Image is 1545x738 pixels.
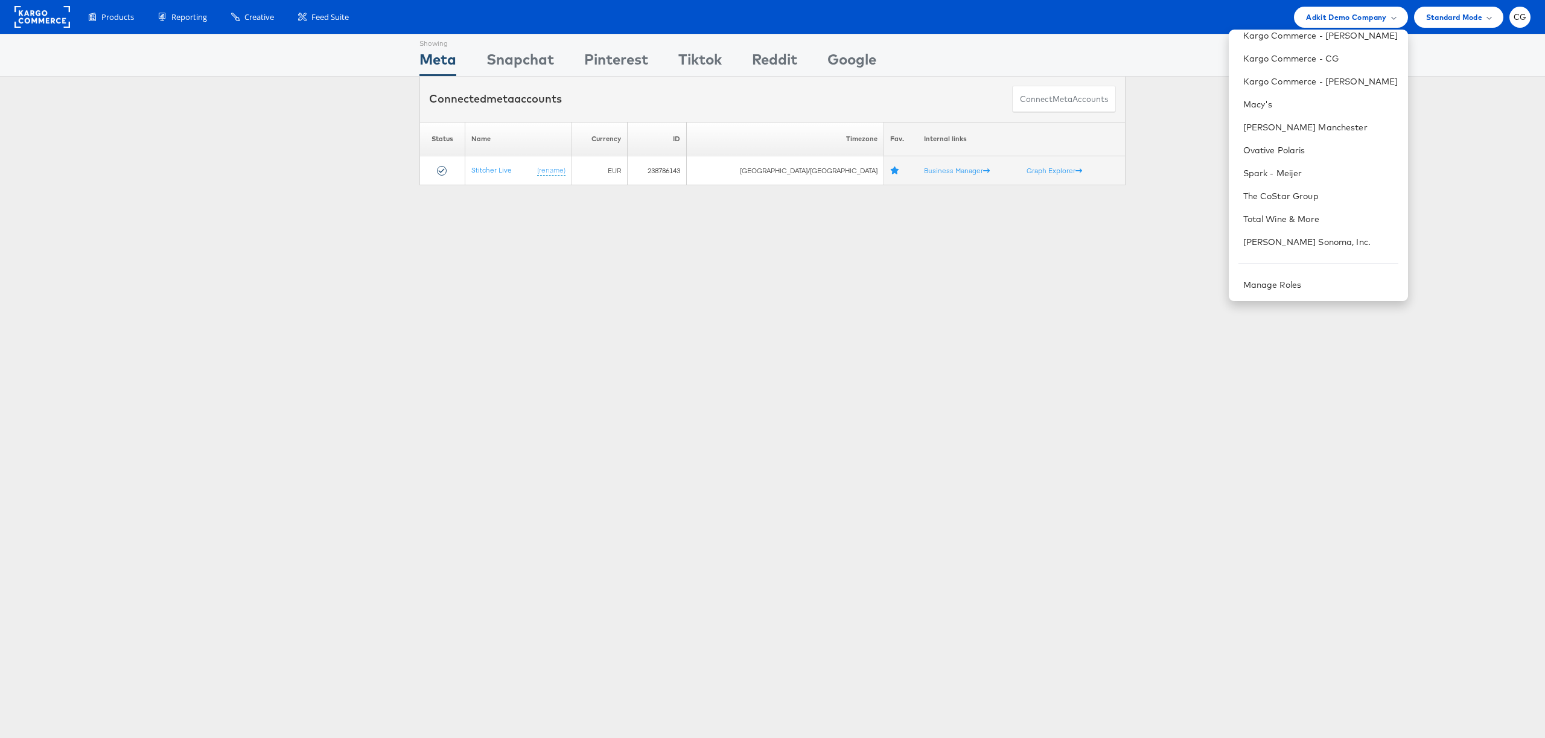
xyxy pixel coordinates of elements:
[1243,98,1398,110] a: Macy's
[101,11,134,23] span: Products
[471,165,512,174] a: Stitcher Live
[486,92,514,106] span: meta
[687,156,884,185] td: [GEOGRAPHIC_DATA]/[GEOGRAPHIC_DATA]
[752,49,797,76] div: Reddit
[420,122,465,156] th: Status
[1243,121,1398,133] a: [PERSON_NAME] Manchester
[486,49,554,76] div: Snapchat
[1053,94,1072,105] span: meta
[627,156,686,185] td: 238786143
[572,156,627,185] td: EUR
[311,11,349,23] span: Feed Suite
[1243,236,1398,248] a: [PERSON_NAME] Sonoma, Inc.
[1243,30,1398,42] a: Kargo Commerce - [PERSON_NAME]
[1306,11,1386,24] span: Adkit Demo Company
[1243,190,1398,202] a: The CoStar Group
[1426,11,1482,24] span: Standard Mode
[687,122,884,156] th: Timezone
[1514,13,1527,21] span: CG
[419,34,456,49] div: Showing
[1012,86,1116,113] button: ConnectmetaAccounts
[678,49,722,76] div: Tiktok
[171,11,207,23] span: Reporting
[1243,167,1398,179] a: Spark - Meijer
[1243,144,1398,156] a: Ovative Polaris
[572,122,627,156] th: Currency
[1243,75,1398,87] a: Kargo Commerce - [PERSON_NAME]
[584,49,648,76] div: Pinterest
[244,11,274,23] span: Creative
[627,122,686,156] th: ID
[419,49,456,76] div: Meta
[429,91,562,107] div: Connected accounts
[1243,213,1398,225] a: Total Wine & More
[1027,166,1082,175] a: Graph Explorer
[1243,279,1302,290] a: Manage Roles
[924,166,990,175] a: Business Manager
[827,49,876,76] div: Google
[1243,52,1398,65] a: Kargo Commerce - CG
[465,122,572,156] th: Name
[537,165,565,176] a: (rename)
